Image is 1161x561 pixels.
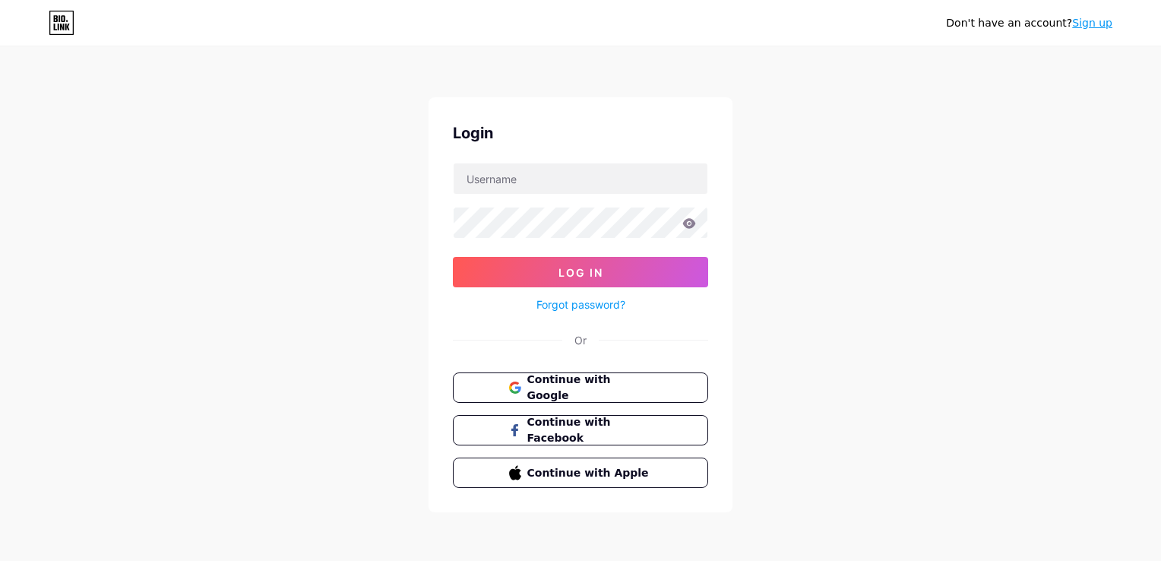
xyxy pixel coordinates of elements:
[527,465,653,481] span: Continue with Apple
[946,15,1112,31] div: Don't have an account?
[454,163,707,194] input: Username
[453,458,708,488] button: Continue with Apple
[536,296,625,312] a: Forgot password?
[453,415,708,445] button: Continue with Facebook
[453,122,708,144] div: Login
[527,372,653,404] span: Continue with Google
[453,372,708,403] button: Continue with Google
[527,414,653,446] span: Continue with Facebook
[1072,17,1112,29] a: Sign up
[453,257,708,287] button: Log In
[574,332,587,348] div: Or
[558,266,603,279] span: Log In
